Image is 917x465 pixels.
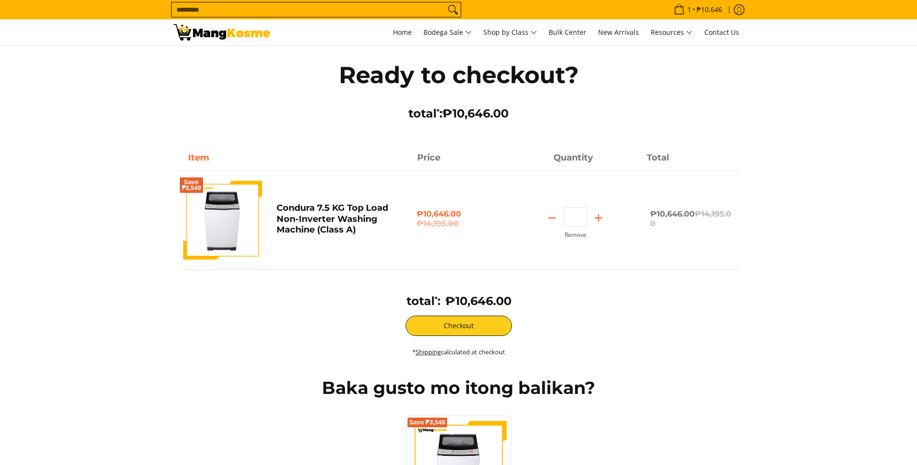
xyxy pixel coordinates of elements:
[416,348,441,356] a: Shipping
[409,420,446,425] span: Save ₱3,549
[174,377,744,399] h2: Baka gusto mo itong balikan?
[479,19,542,45] a: Shop by Class
[174,24,270,41] img: Your Shopping Cart | Mang Kosme
[280,19,744,45] nav: Main Menu
[417,209,500,229] span: ₱10,646.00
[445,2,461,17] button: Search
[483,27,537,39] span: Shop by Class
[686,6,693,13] span: 1
[565,232,586,238] button: Remove
[598,28,639,37] span: New Arrivals
[442,106,509,120] span: ₱10,646.00
[695,6,724,13] span: ₱10,646
[587,210,610,226] button: Add
[388,19,417,45] a: Home
[419,19,477,45] a: Bodega Sale
[445,294,511,308] span: ₱10,646.00
[671,4,725,15] span: •
[407,294,440,308] h3: total :
[412,348,505,356] small: * calculated at checkout
[182,179,202,191] span: Save ₱3,549
[650,209,731,228] del: ₱14,195.00
[646,19,698,45] a: Resources
[186,181,260,260] img: condura-7.5kg-topload-non-inverter-washing-machine-class-c-full-view-mang-kosme
[319,60,599,89] h1: Ready to checkout?
[549,28,586,37] span: Bulk Center
[651,27,693,39] span: Resources
[650,209,731,228] span: ₱10,646.00
[417,219,500,229] del: ₱14,195.00
[540,210,564,226] button: Subtract
[393,28,412,37] span: Home
[423,27,472,39] span: Bodega Sale
[704,28,739,37] span: Contact Us
[277,203,388,235] a: Condura 7.5 KG Top Load Non-Inverter Washing Machine (Class A)
[699,19,744,45] a: Contact Us
[319,106,599,121] h3: total :
[544,19,591,45] a: Bulk Center
[593,19,644,45] a: New Arrivals
[406,316,512,336] button: Checkout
